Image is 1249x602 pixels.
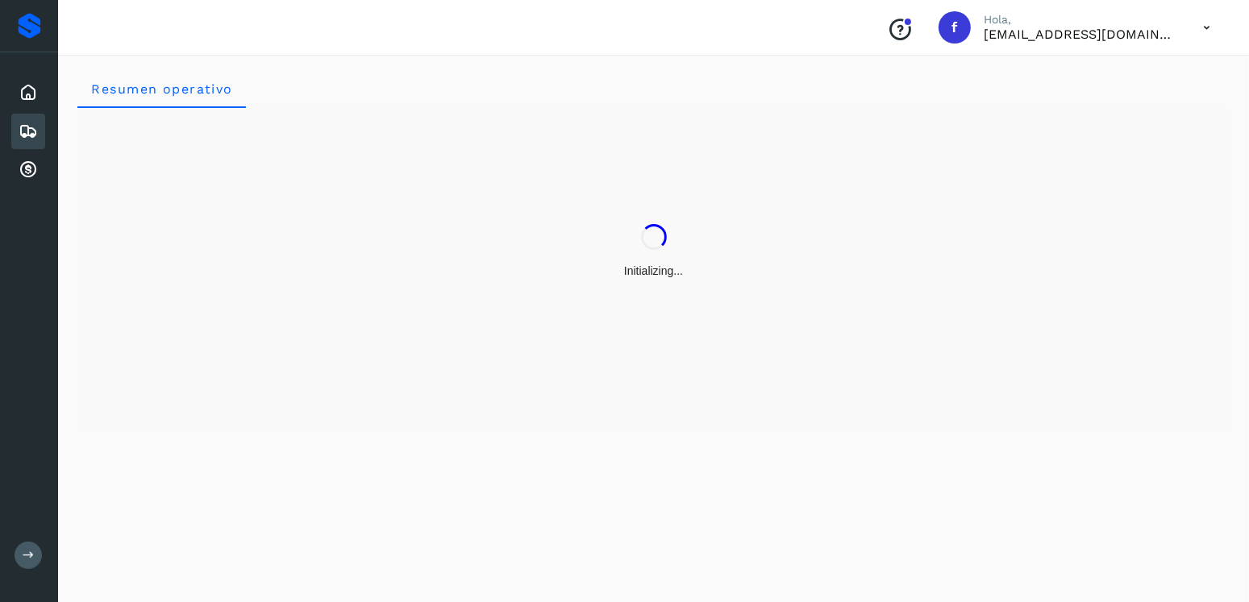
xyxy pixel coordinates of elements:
[90,81,233,97] span: Resumen operativo
[11,75,45,110] div: Inicio
[11,114,45,149] div: Embarques
[984,13,1177,27] p: Hola,
[11,152,45,188] div: Cuentas por cobrar
[984,27,1177,42] p: facturacion@expresssanjavier.com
